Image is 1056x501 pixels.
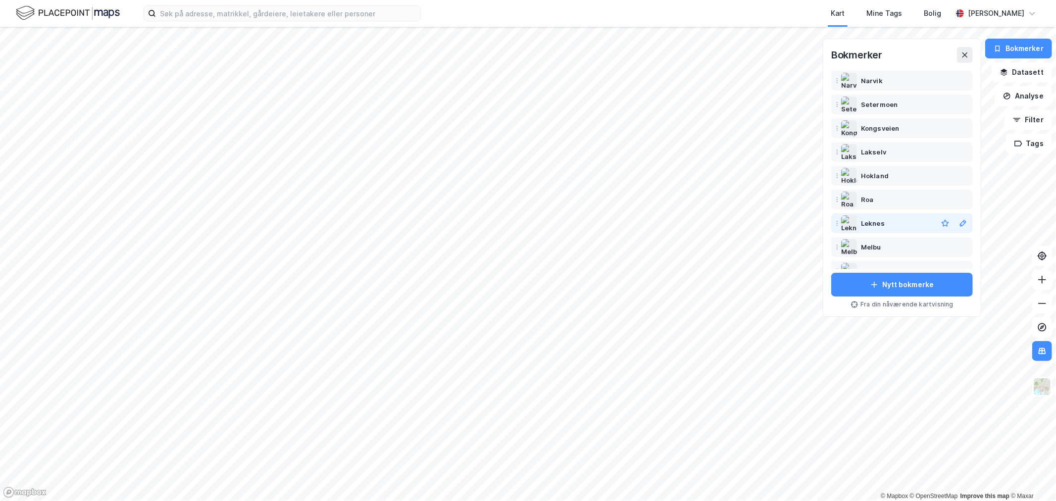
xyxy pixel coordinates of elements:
button: Nytt bokmerke [831,273,973,297]
img: Melbu [841,239,857,255]
button: Analyse [995,86,1052,106]
iframe: Chat Widget [1006,453,1056,501]
img: Narvik [841,73,857,89]
img: Hokland [841,168,857,184]
div: Leknes [861,217,885,229]
div: [PERSON_NAME] [968,7,1024,19]
div: Bokmerker [831,47,882,63]
img: Roa [841,192,857,207]
div: Roa [861,194,873,205]
div: Myre [861,265,877,277]
a: Mapbox [881,493,908,500]
a: Mapbox homepage [3,487,47,498]
input: Søk på adresse, matrikkel, gårdeiere, leietakere eller personer [156,6,420,21]
img: Setermoen [841,97,857,112]
a: OpenStreetMap [910,493,958,500]
a: Improve this map [960,493,1009,500]
button: Datasett [992,62,1052,82]
div: Setermoen [861,99,898,110]
img: Lakselv [841,144,857,160]
div: Hokland [861,170,889,182]
button: Filter [1005,110,1052,130]
div: Bolig [924,7,941,19]
img: Leknes [841,215,857,231]
img: logo.f888ab2527a4732fd821a326f86c7f29.svg [16,4,120,22]
button: Tags [1006,134,1052,153]
button: Bokmerker [985,39,1052,58]
div: Kontrollprogram for chat [1006,453,1056,501]
div: Mine Tags [866,7,902,19]
img: Z [1033,377,1052,396]
div: Fra din nåværende kartvisning [831,301,973,308]
div: Kart [831,7,845,19]
div: Narvik [861,75,883,87]
div: Melbu [861,241,881,253]
img: Myre [841,263,857,279]
div: Lakselv [861,146,886,158]
div: Kongsveien [861,122,899,134]
img: Kongsveien [841,120,857,136]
